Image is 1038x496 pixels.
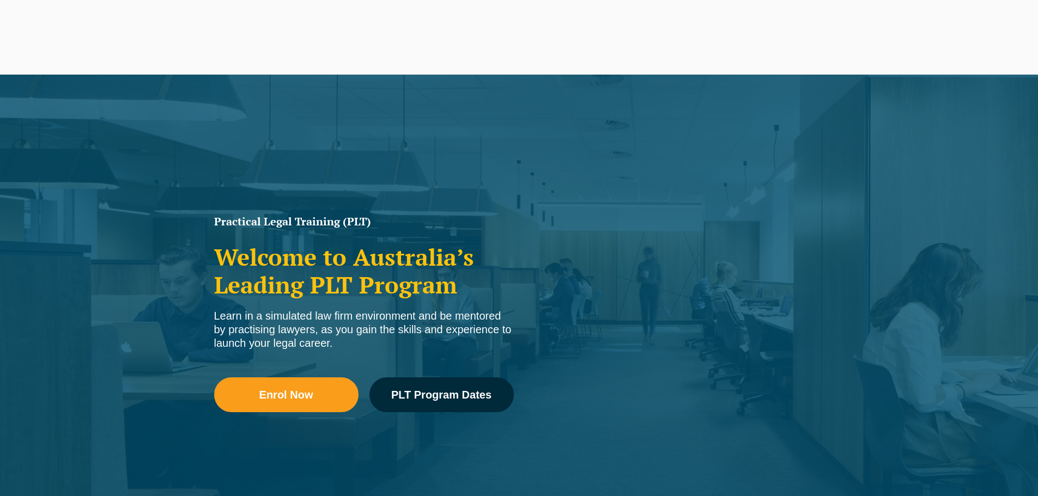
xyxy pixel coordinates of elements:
h2: Welcome to Australia’s Leading PLT Program [214,243,514,298]
span: Enrol Now [259,389,313,400]
div: Learn in a simulated law firm environment and be mentored by practising lawyers, as you gain the ... [214,309,514,350]
a: PLT Program Dates [369,377,514,412]
span: PLT Program Dates [391,389,491,400]
h1: Practical Legal Training (PLT) [214,216,514,227]
a: Enrol Now [214,377,359,412]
